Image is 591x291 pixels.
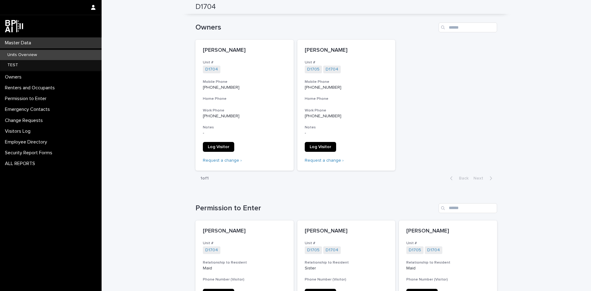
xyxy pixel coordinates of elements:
[203,125,286,130] h3: Notes
[195,171,214,186] p: 1 of 1
[203,266,286,271] p: Maid
[195,23,436,32] h1: Owners
[203,114,239,118] a: [PHONE_NUMBER]
[205,67,218,72] a: D1704
[305,114,341,118] a: [PHONE_NUMBER]
[2,52,42,58] p: Units Overview
[305,96,388,101] h3: Home Phone
[305,158,344,163] a: Request a change ›
[203,96,286,101] h3: Home Phone
[406,277,490,282] h3: Phone Number (Visitor)
[305,47,388,54] p: [PERSON_NAME]
[5,20,23,32] img: dwgmcNfxSF6WIOOXiGgu
[409,248,421,253] a: D1705
[406,266,490,271] p: Maid
[439,203,497,213] input: Search
[2,74,26,80] p: Owners
[305,266,388,271] p: Sister
[203,85,239,90] a: [PHONE_NUMBER]
[326,67,338,72] a: D1704
[310,145,331,149] span: Log Visitor
[203,277,286,282] h3: Phone Number (Visitor)
[203,108,286,113] h3: Work Phone
[203,60,286,65] h3: Unit #
[208,145,229,149] span: Log Visitor
[2,63,23,68] p: TEST
[203,241,286,246] h3: Unit #
[305,241,388,246] h3: Unit #
[445,176,471,181] button: Back
[305,228,388,235] p: [PERSON_NAME]
[305,277,388,282] h3: Phone Number (Visitor)
[326,248,338,253] a: D1704
[203,228,286,235] p: [PERSON_NAME]
[305,260,388,265] h3: Relationship to Resident
[2,139,52,145] p: Employee Directory
[305,142,336,152] a: Log Visitor
[406,228,490,235] p: [PERSON_NAME]
[2,161,40,167] p: ALL REPORTS
[307,67,320,72] a: D1705
[2,128,35,134] p: Visitors Log
[297,40,396,171] a: [PERSON_NAME]Unit #D1705 D1704 Mobile Phone[PHONE_NUMBER]Home PhoneWork Phone[PHONE_NUMBER]Notes-...
[305,85,341,90] a: [PHONE_NUMBER]
[305,131,388,136] p: -
[2,40,36,46] p: Master Data
[473,176,487,180] span: Next
[305,60,388,65] h3: Unit #
[406,260,490,265] h3: Relationship to Resident
[455,176,468,180] span: Back
[305,125,388,130] h3: Notes
[203,142,234,152] a: Log Visitor
[205,248,218,253] a: D1704
[2,107,55,112] p: Emergency Contacts
[2,85,60,91] p: Renters and Occupants
[305,108,388,113] h3: Work Phone
[195,2,216,11] h2: D1704
[439,22,497,32] input: Search
[307,248,320,253] a: D1705
[471,176,497,181] button: Next
[203,47,286,54] p: [PERSON_NAME]
[427,248,440,253] a: D1704
[305,79,388,84] h3: Mobile Phone
[203,131,286,136] p: -
[2,96,51,102] p: Permission to Enter
[195,40,294,171] a: [PERSON_NAME]Unit #D1704 Mobile Phone[PHONE_NUMBER]Home PhoneWork Phone[PHONE_NUMBER]Notes-Log Vi...
[406,241,490,246] h3: Unit #
[2,150,57,156] p: Security Report Forms
[195,204,436,213] h1: Permission to Enter
[203,158,242,163] a: Request a change ›
[203,79,286,84] h3: Mobile Phone
[2,118,48,123] p: Change Requests
[203,260,286,265] h3: Relationship to Resident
